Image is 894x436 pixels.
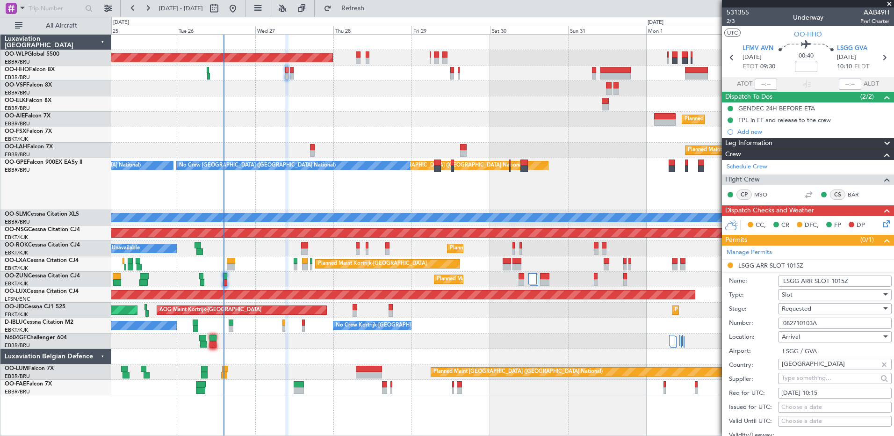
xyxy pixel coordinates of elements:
input: Type something... [782,371,878,385]
span: LSGG GVA [837,44,867,53]
a: OO-LAHFalcon 7X [5,144,53,150]
input: Trip Number [29,1,82,15]
div: Fri 29 [411,26,490,34]
div: [DATE] [648,19,663,27]
a: EBKT/KJK [5,234,28,241]
span: 2/3 [727,17,749,25]
div: Planned Maint [GEOGRAPHIC_DATA] ([GEOGRAPHIC_DATA]) [685,112,832,126]
div: Planned Maint Kortrijk-[GEOGRAPHIC_DATA] [450,241,559,255]
span: Pref Charter [860,17,889,25]
span: Leg Information [725,138,772,149]
label: Type: [729,291,778,300]
div: Planned Maint Kortrijk-[GEOGRAPHIC_DATA] [318,257,427,271]
a: D-IBLUCessna Citation M2 [5,320,73,325]
label: Name: [729,276,778,286]
span: DFC, [805,221,819,230]
label: Number: [729,319,778,328]
a: OO-LUMFalcon 7X [5,366,54,371]
span: Arrival [782,333,800,341]
span: [DATE] - [DATE] [159,4,203,13]
a: BAR [848,190,869,199]
div: Tue 26 [177,26,255,34]
label: Issued for UTC: [729,403,778,412]
span: CC, [756,221,766,230]
div: Choose a date [781,403,888,412]
a: OO-FSXFalcon 7X [5,129,52,134]
a: EBBR/BRU [5,58,30,65]
label: Airport: [729,347,778,356]
span: FP [834,221,841,230]
span: OO-LUM [5,366,28,371]
span: N604GF [5,335,27,341]
div: AOG Maint Kortrijk-[GEOGRAPHIC_DATA] [159,303,261,317]
a: EBBR/BRU [5,388,30,395]
a: EBKT/KJK [5,327,28,334]
a: EBBR/BRU [5,89,30,96]
div: [DATE] 10:15 [781,389,888,398]
a: EBBR/BRU [5,105,30,112]
span: Slot [782,291,793,299]
span: 09:30 [760,62,775,72]
a: OO-SLMCessna Citation XLS [5,211,79,217]
label: Location: [729,333,778,342]
span: OO-HHO [5,67,29,73]
span: OO-WLP [5,51,28,57]
label: Req for UTC: [729,389,778,398]
div: Wed 27 [255,26,333,34]
div: [DATE] [113,19,129,27]
span: OO-LXA [5,258,27,263]
a: EBKT/KJK [5,265,28,272]
div: Mon 25 [99,26,177,34]
span: ALDT [864,80,879,89]
a: OO-GPEFalcon 900EX EASy II [5,160,82,165]
span: OO-LUX [5,289,27,294]
span: OO-GPE [5,160,27,165]
a: EBKT/KJK [5,136,28,143]
span: ELDT [854,62,869,72]
div: Mon 1 [646,26,724,34]
span: OO-ELK [5,98,26,103]
label: Stage: [729,305,778,314]
div: Sat 30 [490,26,568,34]
a: N604GFChallenger 604 [5,335,67,341]
label: Supplier: [729,375,778,384]
div: No Crew Kortrijk-[GEOGRAPHIC_DATA] [336,319,432,333]
span: OO-AIE [5,113,25,119]
a: EBBR/BRU [5,373,30,380]
a: OO-ROKCessna Citation CJ4 [5,242,80,248]
a: OO-HHOFalcon 8X [5,67,55,73]
span: ATOT [737,80,752,89]
span: Flight Crew [725,174,760,185]
a: EBBR/BRU [5,342,30,349]
a: EBKT/KJK [5,249,28,256]
span: Dispatch Checks and Weather [725,205,814,216]
a: MSO [754,190,775,199]
span: LFMV AVN [743,44,773,53]
input: Type something... [782,357,878,371]
div: No Crew [GEOGRAPHIC_DATA] ([GEOGRAPHIC_DATA] National) [179,159,336,173]
div: CP [736,189,752,200]
div: Choose a date [781,417,888,426]
div: Thu 28 [333,26,411,34]
a: OO-ELKFalcon 8X [5,98,51,103]
span: CR [781,221,789,230]
span: OO-ROK [5,242,28,248]
button: Refresh [319,1,375,16]
a: OO-JIDCessna CJ1 525 [5,304,65,310]
span: Crew [725,149,741,160]
span: (2/2) [860,92,874,102]
span: Permits [725,235,747,246]
span: OO-FAE [5,381,26,387]
div: Add new [737,128,889,136]
a: EBBR/BRU [5,167,30,174]
div: Planned Maint Kortrijk-[GEOGRAPHIC_DATA] [675,303,784,317]
span: Dispatch To-Dos [725,92,772,102]
a: Manage Permits [727,248,772,257]
a: OO-WLPGlobal 5500 [5,51,59,57]
a: OO-LUXCessna Citation CJ4 [5,289,79,294]
div: Underway [793,13,823,22]
span: All Aircraft [24,22,99,29]
a: Schedule Crew [727,162,767,172]
span: AAB49H [860,7,889,17]
span: OO-SLM [5,211,27,217]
